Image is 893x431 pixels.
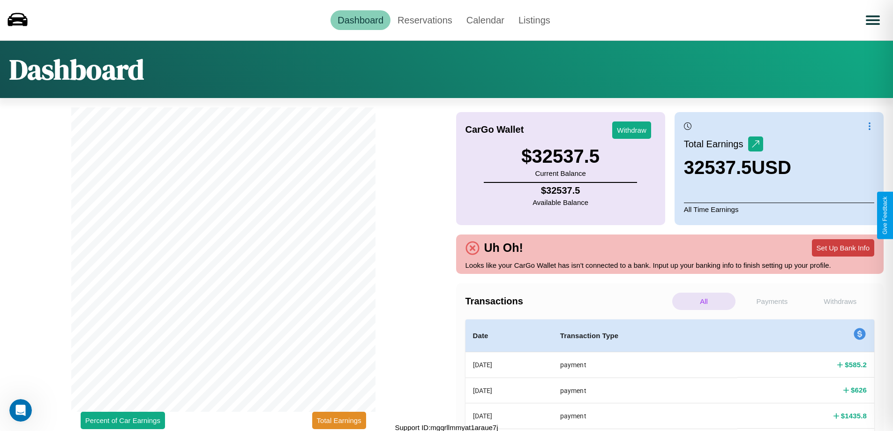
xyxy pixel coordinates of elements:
h4: Transactions [465,296,670,307]
p: All [672,293,735,310]
a: Calendar [459,10,511,30]
th: [DATE] [465,352,553,378]
h4: $ 32537.5 [533,185,588,196]
h3: $ 32537.5 [521,146,600,167]
h4: Transaction Type [560,330,730,341]
a: Dashboard [330,10,390,30]
button: Withdraw [612,121,651,139]
a: Reservations [390,10,459,30]
p: Total Earnings [684,136,748,152]
p: All Time Earnings [684,203,874,216]
iframe: Intercom live chat [9,399,32,422]
p: Payments [740,293,803,310]
button: Percent of Car Earnings [81,412,165,429]
p: Current Balance [521,167,600,180]
h4: $ 1435.8 [841,411,867,421]
th: [DATE] [465,403,553,429]
h4: Uh Oh! [480,241,528,255]
p: Available Balance [533,196,588,209]
p: Withdraws [809,293,872,310]
h4: Date [473,330,545,341]
div: Give Feedback [882,197,888,234]
th: [DATE] [465,378,553,403]
h4: $ 585.2 [845,360,867,370]
h1: Dashboard [9,50,144,89]
h3: 32537.5 USD [684,157,791,178]
th: payment [553,352,738,378]
h4: $ 626 [851,385,867,395]
h4: CarGo Wallet [465,124,524,135]
th: payment [553,378,738,403]
button: Total Earnings [312,412,366,429]
button: Open menu [860,7,886,33]
button: Set Up Bank Info [812,239,874,257]
th: payment [553,403,738,429]
a: Listings [511,10,557,30]
p: Looks like your CarGo Wallet has isn't connected to a bank. Input up your banking info to finish ... [465,259,875,272]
